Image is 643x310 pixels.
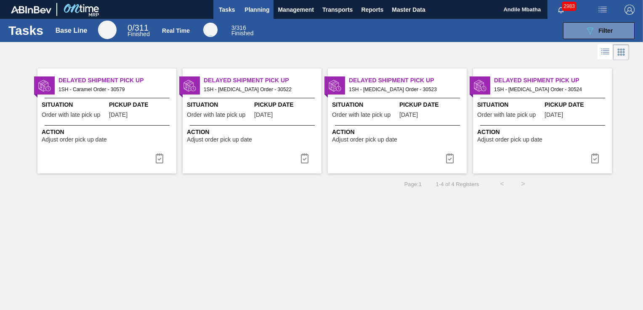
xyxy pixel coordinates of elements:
span: Delayed Shipment Pick Up [494,76,612,85]
img: status [329,79,341,92]
span: Order with late pick up [477,112,536,118]
button: > [513,173,534,194]
span: Pickup Date [109,100,174,109]
span: Action [332,128,465,137]
span: Finished [231,30,254,37]
span: 3 [231,24,235,31]
span: Order with late pick up [187,112,245,118]
span: Delayed Shipment Pick Up [58,76,176,85]
span: 1 - 4 of 4 Registers [434,181,479,187]
button: Notifications [547,4,574,16]
span: Tasks [218,5,236,15]
button: icon-task complete [149,150,170,167]
span: 0 [128,23,132,32]
img: icon-task complete [300,153,310,163]
span: Pickup Date [399,100,465,109]
span: Reports [361,5,383,15]
img: icon-task complete [590,153,600,163]
span: Action [42,128,174,137]
span: Situation [477,100,542,109]
span: 08/12/2025 [109,112,128,118]
span: Order with late pick up [332,112,391,118]
button: icon-task complete [585,150,605,167]
span: 08/10/2025 [399,112,418,118]
span: 1SH - Caramel Order - 30579 [58,85,170,94]
span: Management [278,5,314,15]
span: Order with late pick up [42,112,100,118]
span: Adjust order pick up date [332,137,397,143]
span: Master Data [392,5,425,15]
span: Action [187,128,319,137]
div: Real Time [162,27,190,34]
span: Transports [322,5,353,15]
img: TNhmsLtSVTkK8tSr43FrP2fwEKptu5GPRR3wAAAABJRU5ErkJggg== [11,6,51,13]
div: Base Line [128,24,150,37]
img: status [474,79,486,92]
span: 2983 [562,2,577,11]
span: Page : 1 [404,181,422,187]
button: Filter [563,22,635,39]
span: Finished [128,31,150,37]
span: Situation [187,100,252,109]
button: icon-task complete [295,150,315,167]
div: Complete task: 2187949 [149,150,170,167]
span: Situation [42,100,107,109]
img: status [38,79,51,92]
div: Real Time [231,25,254,36]
span: Delayed Shipment Pick Up [349,76,467,85]
div: Base Line [98,21,117,39]
span: Action [477,128,610,137]
div: Card Vision [613,44,629,60]
span: Adjust order pick up date [187,137,252,143]
span: Planning [244,5,269,15]
span: / 316 [231,24,246,31]
span: 08/10/2025 [254,112,273,118]
div: Complete task: 2187976 [295,150,315,167]
div: Base Line [56,27,88,34]
div: Real Time [203,23,218,37]
span: 1SH - Dextrose Order - 30522 [204,85,315,94]
div: Complete task: 2187978 [585,150,605,167]
h1: Tasks [8,26,43,35]
button: icon-task complete [440,150,460,167]
span: Filter [598,27,613,34]
span: Adjust order pick up date [42,137,107,143]
span: Pickup Date [545,100,610,109]
span: / 311 [128,23,149,32]
div: List Vision [598,44,613,60]
span: Delayed Shipment Pick Up [204,76,321,85]
img: icon-task complete [445,153,455,163]
img: status [183,79,196,92]
img: userActions [598,5,608,15]
button: < [492,173,513,194]
span: 1SH - Dextrose Order - 30523 [349,85,460,94]
span: Situation [332,100,397,109]
div: Complete task: 2187977 [440,150,460,167]
img: icon-task complete [154,153,165,163]
span: 1SH - Dextrose Order - 30524 [494,85,605,94]
img: Logout [624,5,635,15]
span: Pickup Date [254,100,319,109]
span: 08/10/2025 [545,112,563,118]
span: Adjust order pick up date [477,137,542,143]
